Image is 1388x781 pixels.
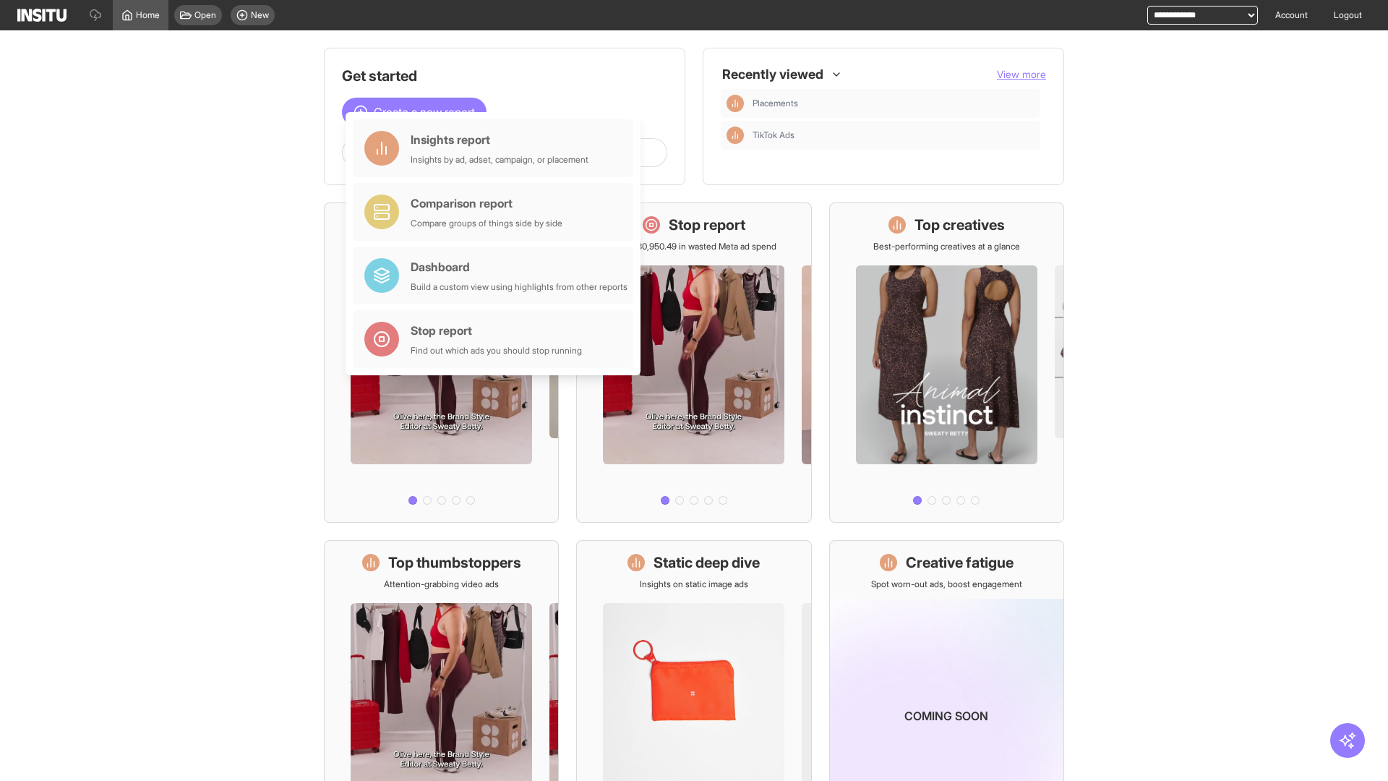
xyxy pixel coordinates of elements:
[411,131,588,148] div: Insights report
[136,9,160,21] span: Home
[753,98,1034,109] span: Placements
[753,129,794,141] span: TikTok Ads
[411,322,582,339] div: Stop report
[914,215,1005,235] h1: Top creatives
[411,345,582,357] div: Find out which ads you should stop running
[342,66,667,86] h1: Get started
[727,127,744,144] div: Insights
[342,98,487,127] button: Create a new report
[411,258,627,276] div: Dashboard
[873,241,1020,252] p: Best-performing creatives at a glance
[411,195,562,212] div: Comparison report
[576,202,811,523] a: Stop reportSave £30,950.49 in wasted Meta ad spend
[753,98,798,109] span: Placements
[194,9,216,21] span: Open
[727,95,744,112] div: Insights
[411,154,588,166] div: Insights by ad, adset, campaign, or placement
[669,215,745,235] h1: Stop report
[374,103,475,121] span: Create a new report
[17,9,67,22] img: Logo
[829,202,1064,523] a: Top creativesBest-performing creatives at a glance
[251,9,269,21] span: New
[654,552,760,573] h1: Static deep dive
[388,552,521,573] h1: Top thumbstoppers
[411,218,562,229] div: Compare groups of things side by side
[611,241,776,252] p: Save £30,950.49 in wasted Meta ad spend
[997,67,1046,82] button: View more
[384,579,499,590] p: Attention-grabbing video ads
[324,202,559,523] a: What's live nowSee all active ads instantly
[411,281,627,293] div: Build a custom view using highlights from other reports
[640,579,748,590] p: Insights on static image ads
[753,129,1034,141] span: TikTok Ads
[997,68,1046,80] span: View more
